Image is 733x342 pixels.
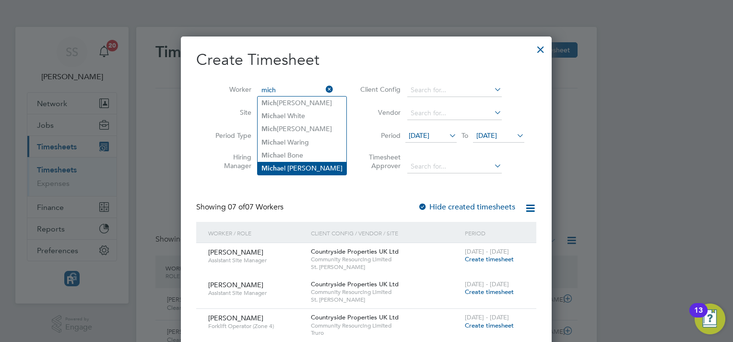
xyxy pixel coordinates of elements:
span: 07 of [228,202,245,212]
span: [DATE] [409,131,429,140]
b: Mich [261,125,277,133]
span: 07 Workers [228,202,284,212]
span: To [459,129,471,142]
button: Open Resource Center, 13 new notifications [695,304,725,334]
b: Mich [261,112,277,120]
span: Assistant Site Manager [208,256,304,264]
h2: Create Timesheet [196,50,536,70]
label: Hide created timesheets [418,202,515,212]
span: [PERSON_NAME] [208,314,263,322]
input: Search for... [407,107,502,120]
div: 13 [694,310,703,323]
span: Community Resourcing Limited [311,322,460,330]
div: Period [462,222,527,244]
input: Search for... [258,84,333,97]
div: Showing [196,202,285,212]
input: Search for... [407,84,502,97]
span: Create timesheet [465,288,514,296]
b: Mich [261,151,277,159]
li: ael [PERSON_NAME] [258,162,346,175]
li: ael White [258,110,346,122]
span: [PERSON_NAME] [208,281,263,289]
span: Countryside Properties UK Ltd [311,247,399,256]
span: [PERSON_NAME] [208,248,263,256]
span: Countryside Properties UK Ltd [311,280,399,288]
span: Create timesheet [465,321,514,330]
span: [DATE] [476,131,497,140]
span: St. [PERSON_NAME] [311,296,460,304]
span: Community Resourcing Limited [311,288,460,296]
label: Timesheet Approver [357,153,401,170]
label: Worker [208,85,251,94]
span: Create timesheet [465,255,514,263]
span: St. [PERSON_NAME] [311,263,460,271]
li: [PERSON_NAME] [258,97,346,110]
div: Client Config / Vendor / Site [308,222,462,244]
label: Client Config [357,85,401,94]
b: Mich [261,138,277,147]
span: Forklift Operator (Zone 4) [208,322,304,330]
b: Mich [261,164,277,172]
div: Worker / Role [206,222,308,244]
b: Mich [261,99,277,107]
span: Truro [311,329,460,337]
span: Community Resourcing Limited [311,256,460,263]
span: Assistant Site Manager [208,289,304,297]
input: Search for... [407,160,502,173]
li: ael Waring [258,136,346,149]
label: Period Type [208,131,251,140]
li: ael Bone [258,149,346,162]
label: Vendor [357,108,401,117]
label: Site [208,108,251,117]
span: Countryside Properties UK Ltd [311,313,399,321]
span: [DATE] - [DATE] [465,247,509,256]
label: Period [357,131,401,140]
label: Hiring Manager [208,153,251,170]
span: [DATE] - [DATE] [465,280,509,288]
span: [DATE] - [DATE] [465,313,509,321]
li: [PERSON_NAME] [258,122,346,135]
